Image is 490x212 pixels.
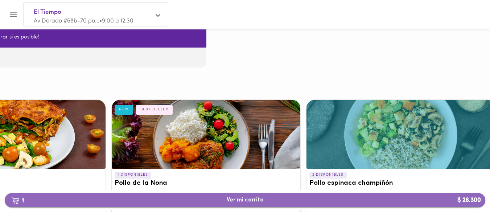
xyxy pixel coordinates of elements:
[115,180,297,187] h3: Pollo de la Nona
[5,193,485,207] button: 1Ver mi carrito$ 26.300
[4,6,22,24] button: Menu
[136,105,173,114] div: BEST SELLER
[309,172,347,178] p: 2 DISPONIBLES
[112,100,300,169] div: Pollo de la Nona
[7,196,28,205] b: 1
[448,170,483,205] iframe: Messagebird Livechat Widget
[227,197,264,204] span: Ver mi carrito
[115,172,151,178] p: 1 DISPONIBLES
[11,197,20,204] img: cart.png
[115,105,133,114] div: NEW
[34,18,133,24] span: Av Dorado #68b-70 po... • 9:00 a 12:30
[34,8,151,17] span: El Tiempo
